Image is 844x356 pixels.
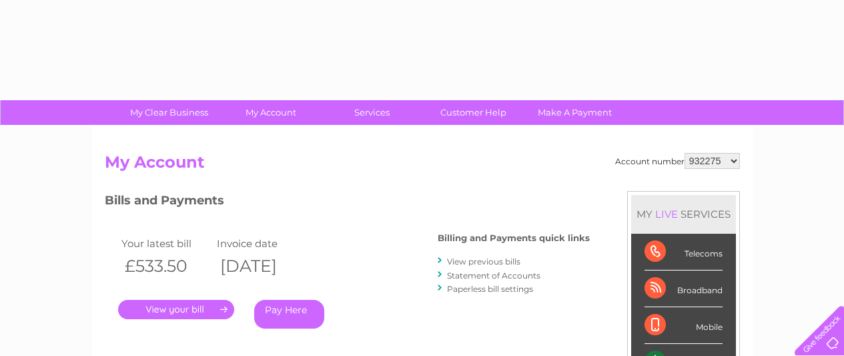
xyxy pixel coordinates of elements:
div: Mobile [645,307,723,344]
div: Broadband [645,271,723,307]
div: MY SERVICES [631,195,736,233]
a: My Clear Business [114,100,224,125]
div: Telecoms [645,234,723,271]
a: Pay Here [254,300,324,329]
a: Customer Help [418,100,528,125]
a: Make A Payment [520,100,630,125]
h2: My Account [105,153,740,178]
div: LIVE [653,208,681,220]
a: My Account [216,100,326,125]
h4: Billing and Payments quick links [438,233,590,243]
a: . [118,300,234,319]
a: Statement of Accounts [447,271,540,281]
th: [DATE] [214,252,310,280]
a: View previous bills [447,256,520,266]
td: Invoice date [214,234,310,252]
a: Services [317,100,427,125]
th: £533.50 [118,252,214,280]
td: Your latest bill [118,234,214,252]
a: Paperless bill settings [447,284,533,294]
h3: Bills and Payments [105,191,590,214]
div: Account number [615,153,740,169]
